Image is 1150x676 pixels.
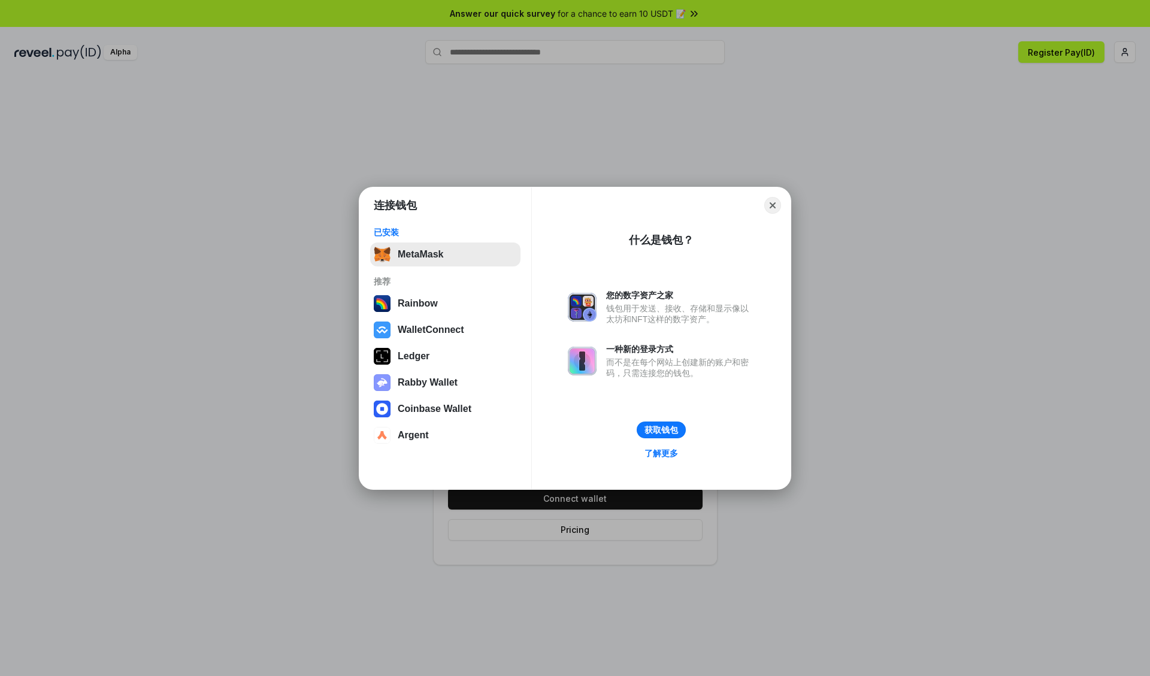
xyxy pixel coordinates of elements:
[568,293,597,322] img: svg+xml,%3Csvg%20xmlns%3D%22http%3A%2F%2Fwww.w3.org%2F2000%2Fsvg%22%20fill%3D%22none%22%20viewBox...
[370,344,520,368] button: Ledger
[374,322,391,338] img: svg+xml,%3Csvg%20width%3D%2228%22%20height%3D%2228%22%20viewBox%3D%220%200%2028%2028%22%20fill%3D...
[398,377,458,388] div: Rabby Wallet
[374,227,517,238] div: 已安装
[637,445,685,461] a: 了解更多
[370,242,520,266] button: MetaMask
[374,374,391,391] img: svg+xml,%3Csvg%20xmlns%3D%22http%3A%2F%2Fwww.w3.org%2F2000%2Fsvg%22%20fill%3D%22none%22%20viewBox...
[629,233,694,247] div: 什么是钱包？
[764,197,781,214] button: Close
[374,276,517,287] div: 推荐
[374,427,391,444] img: svg+xml,%3Csvg%20width%3D%2228%22%20height%3D%2228%22%20viewBox%3D%220%200%2028%2028%22%20fill%3D...
[637,422,686,438] button: 获取钱包
[374,401,391,417] img: svg+xml,%3Csvg%20width%3D%2228%22%20height%3D%2228%22%20viewBox%3D%220%200%2028%2028%22%20fill%3D...
[644,448,678,459] div: 了解更多
[374,348,391,365] img: svg+xml,%3Csvg%20xmlns%3D%22http%3A%2F%2Fwww.w3.org%2F2000%2Fsvg%22%20width%3D%2228%22%20height%3...
[374,295,391,312] img: svg+xml,%3Csvg%20width%3D%22120%22%20height%3D%22120%22%20viewBox%3D%220%200%20120%20120%22%20fil...
[606,357,755,378] div: 而不是在每个网站上创建新的账户和密码，只需连接您的钱包。
[398,404,471,414] div: Coinbase Wallet
[370,318,520,342] button: WalletConnect
[644,425,678,435] div: 获取钱包
[374,246,391,263] img: svg+xml,%3Csvg%20fill%3D%22none%22%20height%3D%2233%22%20viewBox%3D%220%200%2035%2033%22%20width%...
[398,430,429,441] div: Argent
[370,371,520,395] button: Rabby Wallet
[398,298,438,309] div: Rainbow
[606,303,755,325] div: 钱包用于发送、接收、存储和显示像以太坊和NFT这样的数字资产。
[374,198,417,213] h1: 连接钱包
[606,344,755,354] div: 一种新的登录方式
[398,249,443,260] div: MetaMask
[370,423,520,447] button: Argent
[370,292,520,316] button: Rainbow
[398,351,429,362] div: Ledger
[606,290,755,301] div: 您的数字资产之家
[568,347,597,375] img: svg+xml,%3Csvg%20xmlns%3D%22http%3A%2F%2Fwww.w3.org%2F2000%2Fsvg%22%20fill%3D%22none%22%20viewBox...
[398,325,464,335] div: WalletConnect
[370,397,520,421] button: Coinbase Wallet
